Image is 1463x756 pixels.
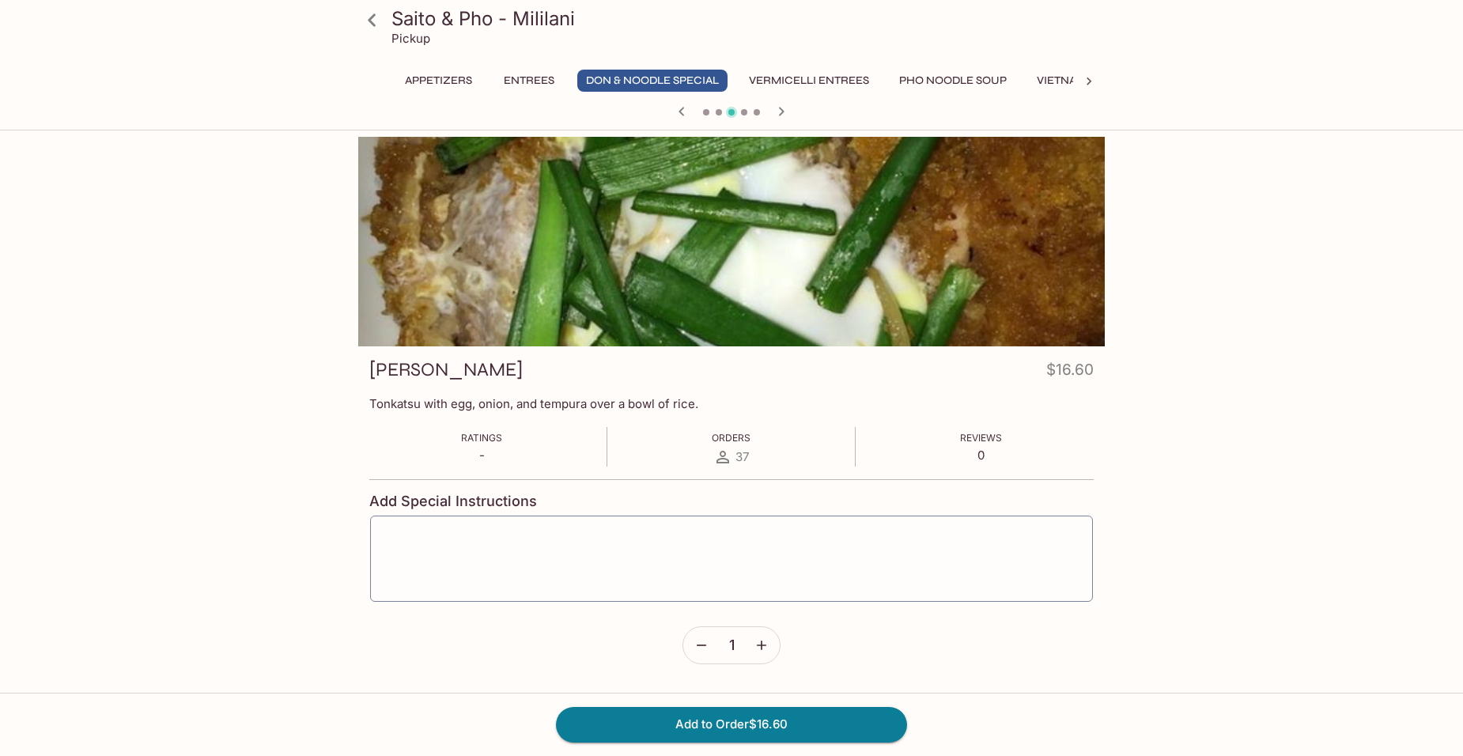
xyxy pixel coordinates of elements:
button: Entrees [493,70,565,92]
p: 0 [960,448,1002,463]
span: Orders [712,432,750,444]
p: Pickup [391,31,430,46]
button: Appetizers [396,70,481,92]
p: Tonkatsu with egg, onion, and tempura over a bowl of rice. [369,396,1094,411]
span: 1 [729,637,735,654]
button: Vermicelli Entrees [740,70,878,92]
h3: Saito & Pho - Mililani [391,6,1098,31]
div: Katsu Don [358,137,1105,346]
button: Vietnamese Sandwiches [1028,70,1195,92]
span: 37 [735,449,749,464]
button: Don & Noodle Special [577,70,728,92]
h3: [PERSON_NAME] [369,357,523,382]
h4: $16.60 [1046,357,1094,388]
button: Pho Noodle Soup [890,70,1015,92]
h4: Add Special Instructions [369,493,1094,510]
p: - [461,448,502,463]
span: Reviews [960,432,1002,444]
button: Add to Order$16.60 [556,707,907,742]
span: Ratings [461,432,502,444]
